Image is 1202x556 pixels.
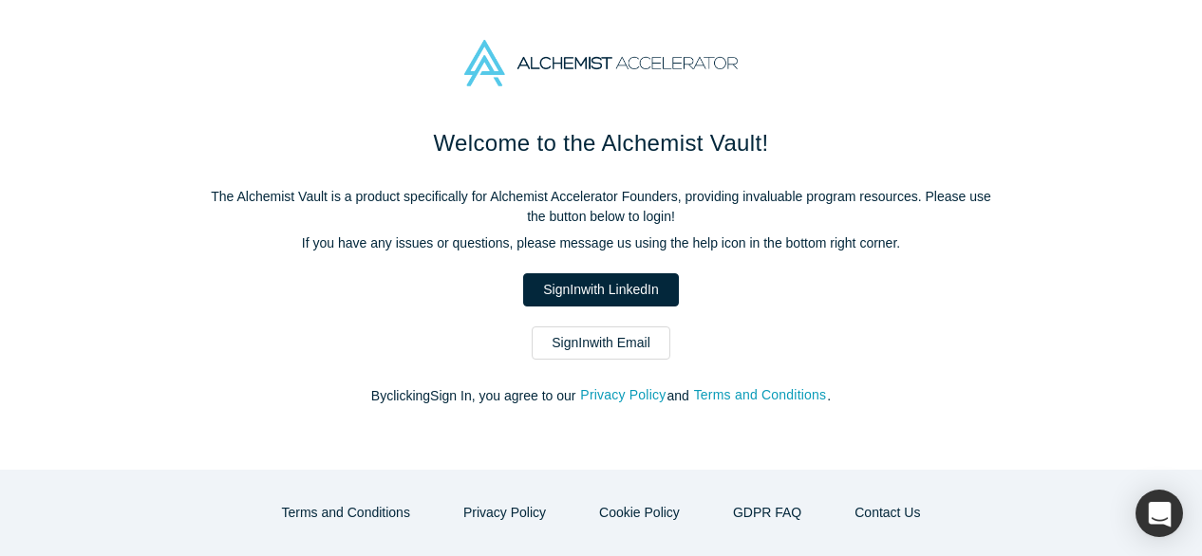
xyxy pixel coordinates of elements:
[262,496,430,529] button: Terms and Conditions
[713,496,821,529] a: GDPR FAQ
[693,384,828,406] button: Terms and Conditions
[202,386,1000,406] p: By clicking Sign In , you agree to our and .
[579,496,700,529] button: Cookie Policy
[202,187,1000,227] p: The Alchemist Vault is a product specifically for Alchemist Accelerator Founders, providing inval...
[523,273,678,306] a: SignInwith LinkedIn
[202,126,1000,160] h1: Welcome to the Alchemist Vault!
[532,326,670,360] a: SignInwith Email
[202,233,1000,253] p: If you have any issues or questions, please message us using the help icon in the bottom right co...
[835,496,940,529] button: Contact Us
[464,40,738,86] img: Alchemist Accelerator Logo
[443,496,566,529] button: Privacy Policy
[579,384,667,406] button: Privacy Policy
